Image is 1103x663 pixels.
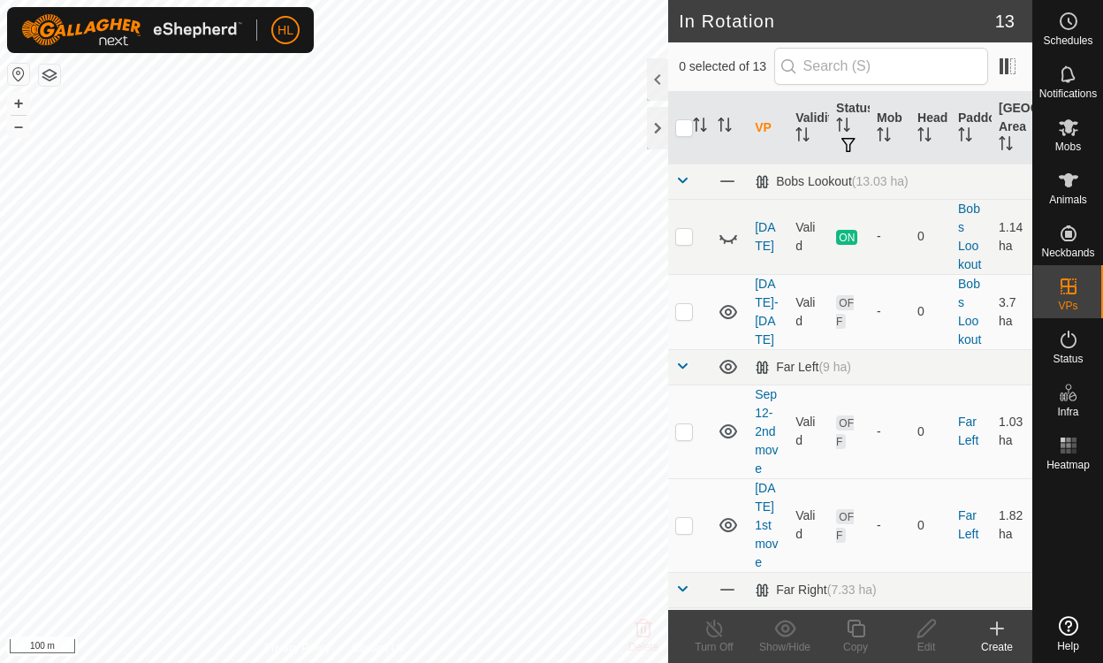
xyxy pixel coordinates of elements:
[755,277,778,347] a: [DATE]-[DATE]
[8,64,29,85] button: Reset Map
[755,220,775,253] a: [DATE]
[718,120,732,134] p-sorticon: Activate to sort
[836,230,857,245] span: ON
[877,302,903,321] div: -
[877,516,903,535] div: -
[1049,194,1087,205] span: Animals
[992,478,1032,572] td: 1.82 ha
[836,295,854,329] span: OFF
[788,199,829,274] td: Valid
[8,93,29,114] button: +
[951,92,992,164] th: Paddock
[836,509,854,543] span: OFF
[1033,609,1103,659] a: Help
[39,65,60,86] button: Map Layers
[352,640,404,656] a: Contact Us
[278,21,293,40] span: HL
[995,8,1015,34] span: 13
[958,130,972,144] p-sorticon: Activate to sort
[910,478,951,572] td: 0
[877,227,903,246] div: -
[1043,35,1092,46] span: Schedules
[917,130,932,144] p-sorticon: Activate to sort
[992,92,1032,164] th: [GEOGRAPHIC_DATA] Area
[992,385,1032,478] td: 1.03 ha
[910,385,951,478] td: 0
[910,274,951,349] td: 0
[958,277,981,347] a: Bobs Lookout
[992,199,1032,274] td: 1.14 ha
[788,478,829,572] td: Valid
[749,639,820,655] div: Show/Hide
[679,57,773,76] span: 0 selected of 13
[693,120,707,134] p-sorticon: Activate to sort
[1053,354,1083,364] span: Status
[891,639,962,655] div: Edit
[1057,641,1079,652] span: Help
[827,583,877,597] span: (7.33 ha)
[755,360,851,375] div: Far Left
[755,583,877,598] div: Far Right
[1057,407,1078,417] span: Infra
[1046,460,1090,470] span: Heatmap
[788,385,829,478] td: Valid
[1058,301,1077,311] span: VPs
[910,199,951,274] td: 0
[958,415,978,447] a: Far Left
[958,202,981,271] a: Bobs Lookout
[21,14,242,46] img: Gallagher Logo
[958,508,978,541] a: Far Left
[992,274,1032,349] td: 3.7 ha
[962,639,1032,655] div: Create
[910,92,951,164] th: Head
[1041,248,1094,258] span: Neckbands
[1039,88,1097,99] span: Notifications
[877,130,891,144] p-sorticon: Activate to sort
[788,92,829,164] th: Validity
[836,120,850,134] p-sorticon: Activate to sort
[755,174,908,189] div: Bobs Lookout
[836,415,854,449] span: OFF
[679,11,995,32] h2: In Rotation
[788,274,829,349] td: Valid
[829,92,870,164] th: Status
[818,360,851,374] span: (9 ha)
[748,92,788,164] th: VP
[877,423,903,441] div: -
[774,48,988,85] input: Search (S)
[870,92,910,164] th: Mob
[852,174,909,188] span: (13.03 ha)
[1055,141,1081,152] span: Mobs
[755,387,778,476] a: Sep 12-2nd move
[795,130,810,144] p-sorticon: Activate to sort
[999,139,1013,153] p-sorticon: Activate to sort
[8,116,29,137] button: –
[755,481,778,569] a: [DATE] 1st move
[679,639,749,655] div: Turn Off
[264,640,331,656] a: Privacy Policy
[820,639,891,655] div: Copy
